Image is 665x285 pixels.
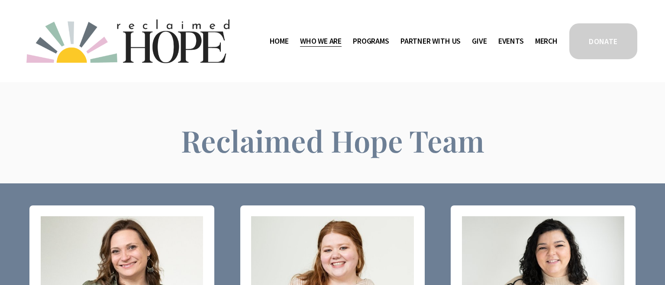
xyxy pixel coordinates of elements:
a: Home [270,34,289,48]
a: Events [498,34,524,48]
span: Reclaimed Hope Team [181,121,484,160]
span: Partner With Us [400,35,461,48]
span: Programs [353,35,389,48]
a: Merch [535,34,558,48]
a: folder dropdown [300,34,342,48]
a: Give [472,34,487,48]
a: DONATE [568,22,638,61]
a: folder dropdown [400,34,461,48]
span: Who We Are [300,35,342,48]
a: folder dropdown [353,34,389,48]
img: Reclaimed Hope Initiative [26,19,229,63]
